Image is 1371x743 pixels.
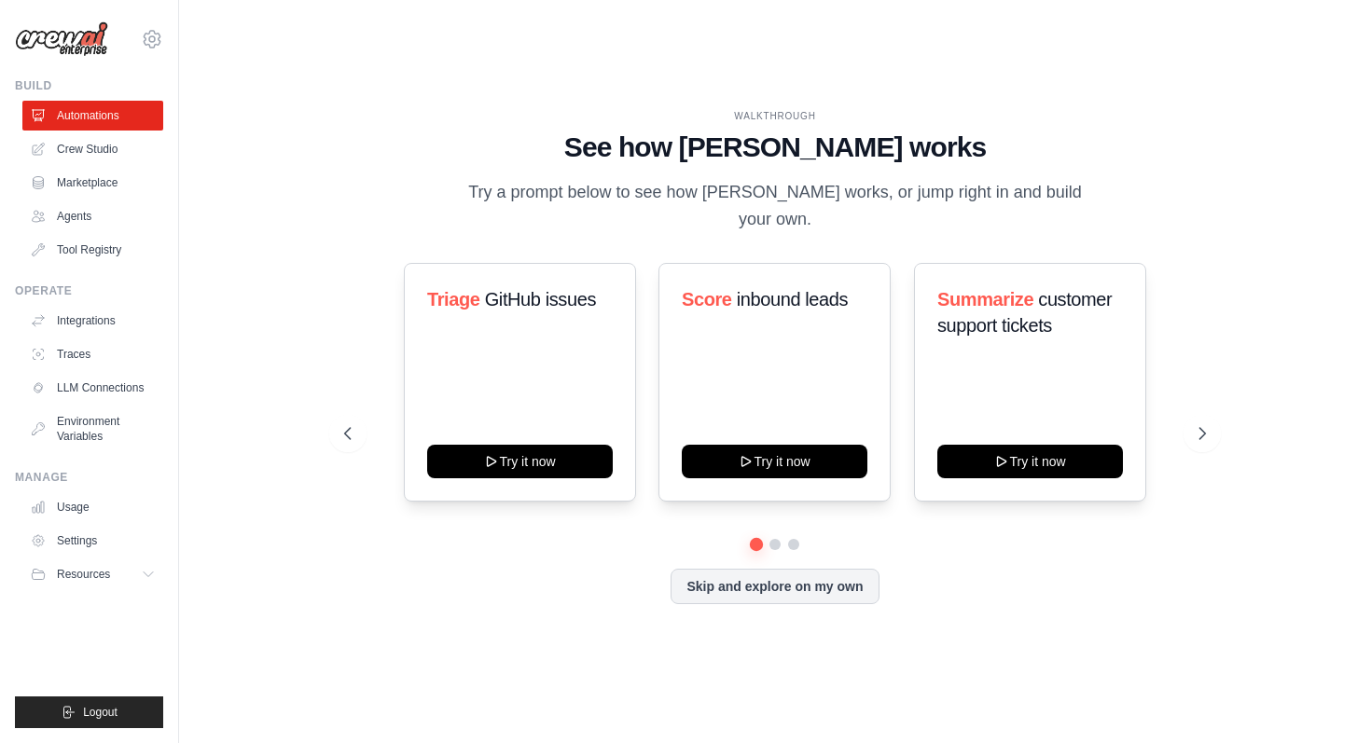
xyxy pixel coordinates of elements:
[344,109,1205,123] div: WALKTHROUGH
[737,289,848,310] span: inbound leads
[22,235,163,265] a: Tool Registry
[22,201,163,231] a: Agents
[937,445,1123,478] button: Try it now
[22,406,163,451] a: Environment Variables
[462,179,1088,234] p: Try a prompt below to see how [PERSON_NAME] works, or jump right in and build your own.
[344,131,1205,164] h1: See how [PERSON_NAME] works
[57,567,110,582] span: Resources
[15,696,163,728] button: Logout
[937,289,1112,336] span: customer support tickets
[15,470,163,485] div: Manage
[22,101,163,131] a: Automations
[15,21,108,57] img: Logo
[427,289,480,310] span: Triage
[682,445,867,478] button: Try it now
[22,339,163,369] a: Traces
[83,705,118,720] span: Logout
[485,289,596,310] span: GitHub issues
[937,289,1033,310] span: Summarize
[671,569,879,604] button: Skip and explore on my own
[22,306,163,336] a: Integrations
[22,526,163,556] a: Settings
[427,445,613,478] button: Try it now
[15,78,163,93] div: Build
[22,373,163,403] a: LLM Connections
[22,168,163,198] a: Marketplace
[15,283,163,298] div: Operate
[22,492,163,522] a: Usage
[22,134,163,164] a: Crew Studio
[22,559,163,589] button: Resources
[682,289,732,310] span: Score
